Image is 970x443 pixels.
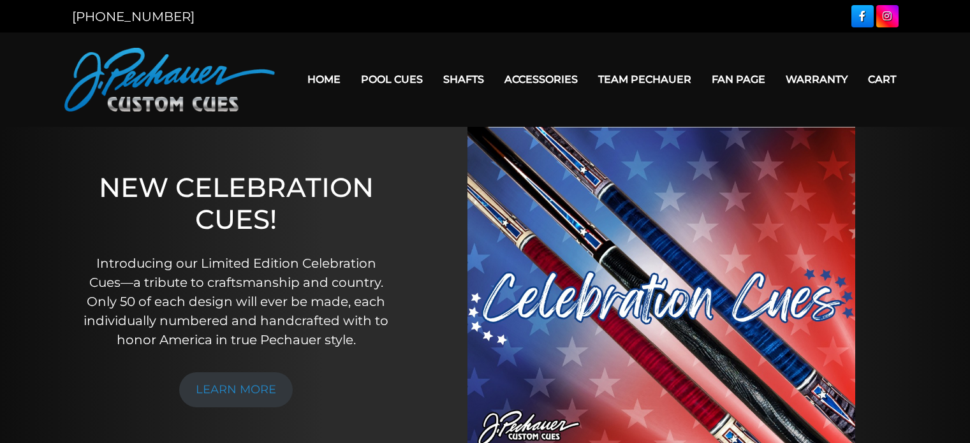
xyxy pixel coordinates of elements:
[702,63,775,96] a: Fan Page
[351,63,433,96] a: Pool Cues
[64,48,275,112] img: Pechauer Custom Cues
[179,372,293,407] a: LEARN MORE
[72,9,195,24] a: [PHONE_NUMBER]
[297,63,351,96] a: Home
[775,63,858,96] a: Warranty
[433,63,494,96] a: Shafts
[79,171,393,236] h1: NEW CELEBRATION CUES!
[79,254,393,349] p: Introducing our Limited Edition Celebration Cues—a tribute to craftsmanship and country. Only 50 ...
[588,63,702,96] a: Team Pechauer
[494,63,588,96] a: Accessories
[858,63,906,96] a: Cart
